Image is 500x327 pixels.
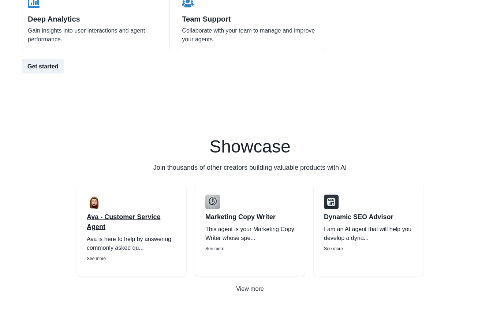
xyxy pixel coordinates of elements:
[324,245,413,252] p: See more
[28,15,164,23] h2: Deep Analytics
[205,195,220,209] img: user%2F2%2Fdef768d2-bb31-48e1-a725-94a4e8c437fd
[22,59,478,74] a: Get started
[324,225,413,243] p: I am an AI agent that will help you develop a dyna...
[153,163,347,173] p: Join thousands of other creators building valuable products with AI
[87,235,176,252] p: Ava is here to help by answering commonly asked qu...
[28,26,164,44] p: Gain insights into user interactions and agent performance.
[22,59,64,74] button: Get started
[87,212,176,232] a: Ava - Customer Service Agent
[324,212,413,222] a: Dynamic SEO Advisor
[324,195,339,209] img: user%2F2%2F2d242b93-aaa3-4cbd-aa9c-fc041cf1f639
[205,225,295,243] p: This agent is your Marketing Copy Writer whose spe...
[22,138,478,155] h2: Showcase
[205,212,295,222] a: Marketing Copy Writer
[87,195,101,209] img: user%2F2%2Fb7ac5808-39ff-453c-8ce1-b371fabf5c1b
[87,255,176,262] p: See more
[182,26,318,44] p: Collaborate with your team to manage and improve your agents.
[182,15,318,23] h2: Team Support
[205,245,295,252] p: See more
